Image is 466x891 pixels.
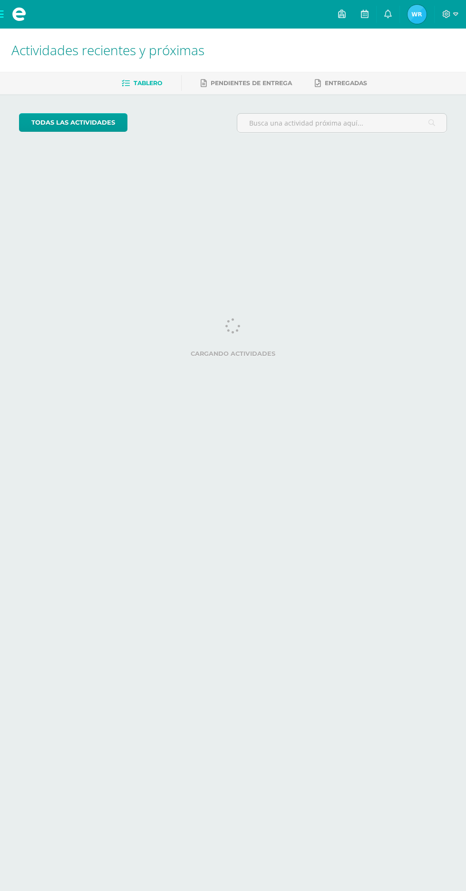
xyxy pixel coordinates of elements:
[408,5,427,24] img: fcfaa8a659a726b53afcd2a7f7de06ee.png
[11,41,204,59] span: Actividades recientes y próximas
[211,79,292,87] span: Pendientes de entrega
[315,76,367,91] a: Entregadas
[122,76,162,91] a: Tablero
[325,79,367,87] span: Entregadas
[237,114,447,132] input: Busca una actividad próxima aquí...
[19,350,447,357] label: Cargando actividades
[134,79,162,87] span: Tablero
[201,76,292,91] a: Pendientes de entrega
[19,113,127,132] a: todas las Actividades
